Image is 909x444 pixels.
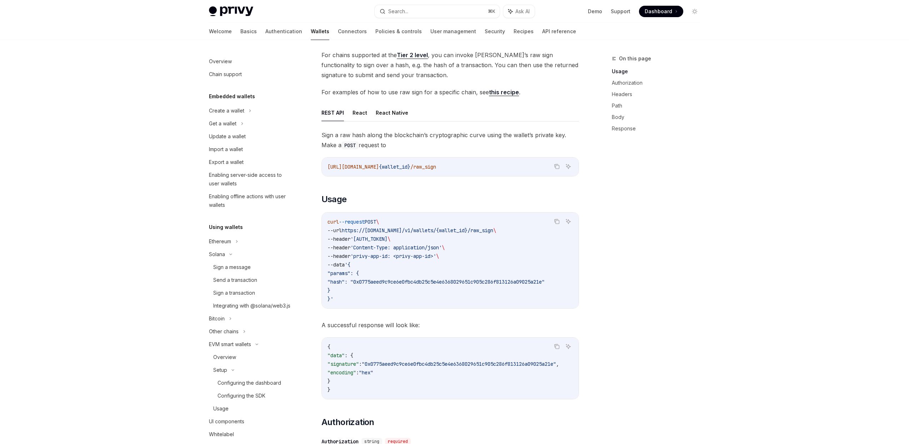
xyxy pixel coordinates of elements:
span: '{ [345,261,350,268]
div: Whitelabel [209,430,234,439]
span: \ [388,236,390,242]
a: Enabling server-side access to user wallets [203,169,295,190]
span: --header [328,236,350,242]
div: Enabling offline actions with user wallets [209,192,290,209]
a: Wallets [311,23,329,40]
a: Sign a transaction [203,286,295,299]
span: } [328,386,330,393]
img: light logo [209,6,253,16]
span: ⌘ K [488,9,495,14]
button: Copy the contents from the code block [552,342,561,351]
a: Usage [203,402,295,415]
span: --url [328,227,342,234]
a: Sign a message [203,261,295,274]
span: {wallet_id} [379,164,410,170]
a: Usage [612,66,706,77]
span: , [556,361,559,367]
button: Ask AI [564,342,573,351]
button: Toggle dark mode [689,6,700,17]
span: '[AUTH_TOKEN] [350,236,388,242]
div: Chain support [209,70,242,79]
button: Ask AI [564,217,573,226]
button: REST API [321,104,344,121]
h5: Using wallets [209,223,243,231]
div: Overview [209,57,232,66]
a: Configuring the dashboard [203,376,295,389]
span: POST [365,219,376,225]
a: Body [612,111,706,123]
div: Sign a transaction [213,289,255,297]
div: Bitcoin [209,314,225,323]
button: Copy the contents from the code block [552,217,561,226]
div: Solana [209,250,225,259]
div: Get a wallet [209,119,236,128]
div: Search... [388,7,408,16]
div: Configuring the SDK [218,391,265,400]
span: --request [339,219,365,225]
a: Overview [203,55,295,68]
span: Authorization [321,416,374,428]
button: Copy the contents from the code block [552,162,561,171]
div: Overview [213,353,236,361]
a: Support [611,8,630,15]
div: Usage [213,404,229,413]
span: On this page [619,54,651,63]
a: Update a wallet [203,130,295,143]
a: Import a wallet [203,143,295,156]
a: Security [485,23,505,40]
span: 'Content-Type: application/json' [350,244,442,251]
span: "data" [328,352,345,359]
a: Tier 2 level [397,51,428,59]
span: "params": { [328,270,359,276]
a: this recipe [489,89,519,96]
a: Whitelabel [203,428,295,441]
div: Other chains [209,327,239,336]
a: User management [430,23,476,40]
span: --data [328,261,345,268]
button: Search...⌘K [375,5,500,18]
span: }' [328,296,333,302]
span: --header [328,244,350,251]
span: } [328,287,330,294]
div: Integrating with @solana/web3.js [213,301,290,310]
div: Update a wallet [209,132,246,141]
span: [URL][DOMAIN_NAME] [328,164,379,170]
div: Import a wallet [209,145,243,154]
div: Enabling server-side access to user wallets [209,171,290,188]
span: curl [328,219,339,225]
div: Configuring the dashboard [218,379,281,387]
a: Enabling offline actions with user wallets [203,190,295,211]
span: "hex" [359,369,373,376]
a: Demo [588,8,602,15]
div: UI components [209,417,244,426]
a: Send a transaction [203,274,295,286]
button: Ask AI [564,162,573,171]
a: Chain support [203,68,295,81]
span: Sign a raw hash along the blockchain’s cryptographic curve using the wallet’s private key. Make a... [321,130,579,150]
a: Path [612,100,706,111]
span: \ [436,253,439,259]
span: \ [493,227,496,234]
span: } [328,378,330,384]
a: UI components [203,415,295,428]
a: Policies & controls [375,23,422,40]
span: : [359,361,362,367]
div: Send a transaction [213,276,257,284]
span: "encoding" [328,369,356,376]
span: For examples of how to use raw sign for a specific chain, see . [321,87,579,97]
a: Recipes [514,23,534,40]
a: Integrating with @solana/web3.js [203,299,295,312]
span: { [328,344,330,350]
span: "0x0775aeed9c9ce6e0fbc4db25c5e4e6368029651c905c286f813126a09025a21e" [362,361,556,367]
span: https://[DOMAIN_NAME]/v1/wallets/{wallet_id}/raw_sign [342,227,493,234]
span: /raw_sign [410,164,436,170]
span: : [356,369,359,376]
a: Overview [203,351,295,364]
span: A successful response will look like: [321,320,579,330]
span: For chains supported at the , you can invoke [PERSON_NAME]’s raw sign functionality to sign over ... [321,50,579,80]
span: 'privy-app-id: <privy-app-id>' [350,253,436,259]
a: Headers [612,89,706,100]
span: "signature" [328,361,359,367]
a: Export a wallet [203,156,295,169]
span: "hash": "0x0775aeed9c9ce6e0fbc4db25c5e4e6368029651c905c286f813126a09025a21e" [328,279,545,285]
